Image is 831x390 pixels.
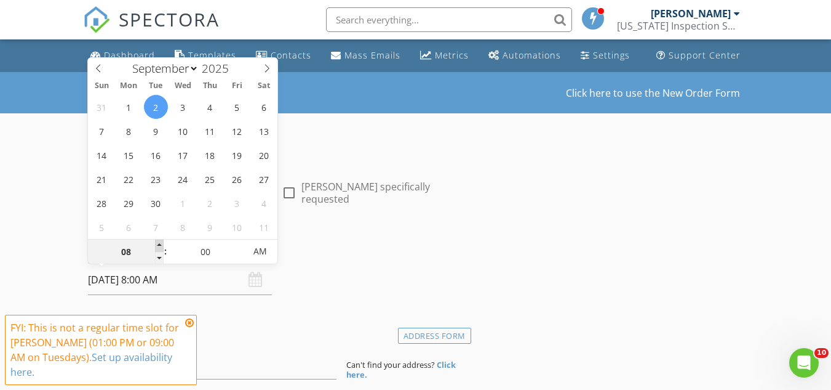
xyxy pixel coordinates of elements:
span: September 23, 2025 [144,167,168,191]
span: Mon [115,82,142,90]
a: Metrics [415,44,474,67]
span: September 10, 2025 [170,119,194,143]
h4: Location [88,325,466,341]
span: October 1, 2025 [170,191,194,215]
label: [PERSON_NAME] specifically requested [301,181,466,205]
span: September 16, 2025 [144,143,168,167]
img: The Best Home Inspection Software - Spectora [83,6,110,33]
span: September 29, 2025 [117,191,141,215]
span: October 3, 2025 [225,191,249,215]
a: Mass Emails [326,44,405,67]
div: Dashboard [104,49,155,61]
span: September 9, 2025 [144,119,168,143]
span: Can't find your address? [346,359,435,370]
span: October 10, 2025 [225,215,249,239]
div: Kentucky Inspection Services [617,20,740,32]
span: October 9, 2025 [197,215,221,239]
span: September 19, 2025 [225,143,249,167]
div: FYI: This is not a regular time slot for [PERSON_NAME] (01:00 PM or 09:00 AM on Tuesdays). [10,320,181,380]
span: September 20, 2025 [252,143,276,167]
span: 10 [814,348,829,358]
span: September 22, 2025 [117,167,141,191]
span: September 2, 2025 [144,95,168,119]
span: October 5, 2025 [90,215,114,239]
div: Metrics [435,49,469,61]
div: Support Center [669,49,741,61]
span: September 7, 2025 [90,119,114,143]
div: Mass Emails [344,49,400,61]
span: September 14, 2025 [90,143,114,167]
div: Settings [593,49,630,61]
span: October 7, 2025 [144,215,168,239]
span: Click to toggle [244,239,277,264]
input: Address Search [88,349,336,380]
span: : [164,239,167,264]
a: Click here to use the New Order Form [566,88,740,98]
div: [PERSON_NAME] [651,7,731,20]
span: Sun [88,82,115,90]
span: September 18, 2025 [197,143,221,167]
strong: Click here. [346,359,456,380]
span: September 3, 2025 [170,95,194,119]
span: September 5, 2025 [225,95,249,119]
span: September 8, 2025 [117,119,141,143]
span: October 11, 2025 [252,215,276,239]
span: September 11, 2025 [197,119,221,143]
a: Dashboard [85,44,160,67]
iframe: Intercom live chat [789,348,819,378]
span: September 13, 2025 [252,119,276,143]
span: Thu [196,82,223,90]
span: September 4, 2025 [197,95,221,119]
span: SPECTORA [119,6,220,32]
span: September 27, 2025 [252,167,276,191]
span: October 4, 2025 [252,191,276,215]
a: Support Center [651,44,746,67]
input: Select date [88,265,272,295]
span: Wed [169,82,196,90]
div: Automations [503,49,561,61]
span: Fri [223,82,250,90]
span: September 17, 2025 [170,143,194,167]
span: September 15, 2025 [117,143,141,167]
input: Search everything... [326,7,572,32]
span: September 28, 2025 [90,191,114,215]
a: Templates [170,44,241,67]
div: Contacts [271,49,311,61]
div: Address Form [398,328,471,344]
span: October 8, 2025 [170,215,194,239]
span: September 26, 2025 [225,167,249,191]
a: SPECTORA [83,17,220,43]
input: Year [199,60,239,76]
span: September 12, 2025 [225,119,249,143]
span: Sat [250,82,277,90]
span: September 24, 2025 [170,167,194,191]
span: September 25, 2025 [197,167,221,191]
span: September 30, 2025 [144,191,168,215]
a: Automations (Basic) [483,44,566,67]
a: Contacts [251,44,316,67]
span: September 21, 2025 [90,167,114,191]
div: Templates [188,49,236,61]
span: October 6, 2025 [117,215,141,239]
a: Set up availability here. [10,351,172,379]
span: August 31, 2025 [90,95,114,119]
span: October 2, 2025 [197,191,221,215]
a: Settings [576,44,635,67]
span: September 1, 2025 [117,95,141,119]
span: September 6, 2025 [252,95,276,119]
span: Tue [142,82,169,90]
